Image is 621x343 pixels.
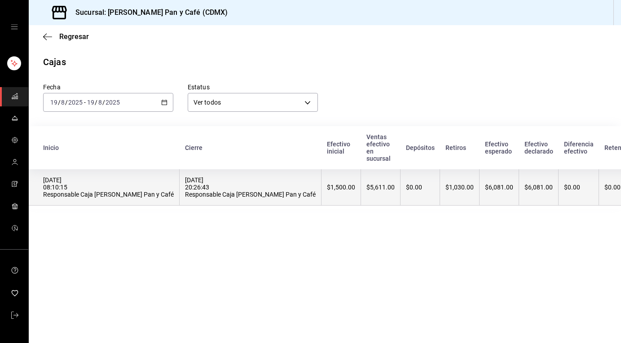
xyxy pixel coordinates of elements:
input: -- [61,99,65,106]
span: / [65,99,68,106]
span: - [84,99,86,106]
input: ---- [105,99,120,106]
div: $0.00 [406,184,434,191]
div: $5,611.00 [366,184,395,191]
div: $1,500.00 [327,184,355,191]
div: Efectivo inicial [327,141,356,155]
div: [DATE] 08:10:15 Responsable Caja [PERSON_NAME] Pan y Café [43,176,174,198]
div: $1,030.00 [445,184,474,191]
div: Inicio [43,144,174,151]
div: Ver todos [188,93,318,112]
h3: Sucursal: [PERSON_NAME] Pan y Café (CDMX) [68,7,228,18]
div: Cierre [185,144,316,151]
span: / [58,99,61,106]
input: -- [98,99,102,106]
span: Regresar [59,32,89,41]
div: $6,081.00 [485,184,513,191]
div: Depósitos [406,144,435,151]
div: $6,081.00 [524,184,553,191]
div: Ventas efectivo en sucursal [366,133,395,162]
div: $0.00 [564,184,593,191]
label: Estatus [188,84,318,90]
div: Diferencia efectivo [564,141,594,155]
button: open drawer [11,23,18,31]
input: ---- [68,99,83,106]
input: -- [50,99,58,106]
input: -- [87,99,95,106]
div: [DATE] 20:26:43 Responsable Caja [PERSON_NAME] Pan y Café [185,176,316,198]
span: / [102,99,105,106]
button: Regresar [43,32,89,41]
label: Fecha [43,84,173,90]
div: Efectivo esperado [485,141,514,155]
span: / [95,99,97,106]
div: Cajas [43,55,66,69]
div: Retiros [445,144,474,151]
div: Efectivo declarado [524,141,553,155]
